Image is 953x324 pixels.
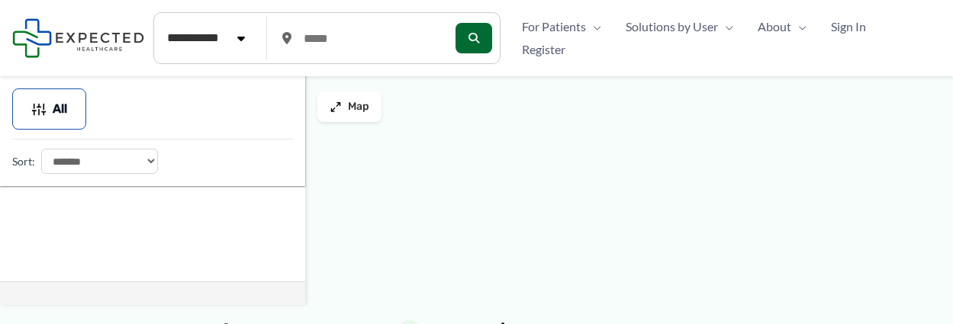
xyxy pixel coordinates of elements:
[758,15,791,38] span: About
[522,15,586,38] span: For Patients
[330,101,342,113] img: Maximize
[31,101,47,117] img: Filter
[12,18,144,57] img: Expected Healthcare Logo - side, dark font, small
[522,38,565,61] span: Register
[831,15,866,38] span: Sign In
[819,15,878,38] a: Sign In
[791,15,807,38] span: Menu Toggle
[348,101,369,114] span: Map
[613,15,745,38] a: Solutions by UserMenu Toggle
[317,91,382,122] button: Map
[586,15,601,38] span: Menu Toggle
[745,15,819,38] a: AboutMenu Toggle
[12,152,35,172] label: Sort:
[53,104,67,114] span: All
[510,15,613,38] a: For PatientsMenu Toggle
[718,15,733,38] span: Menu Toggle
[510,38,578,61] a: Register
[626,15,718,38] span: Solutions by User
[12,88,86,130] button: All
